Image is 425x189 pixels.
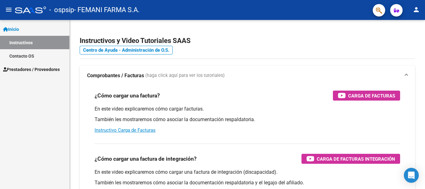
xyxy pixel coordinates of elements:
a: Centro de Ayuda - Administración de O.S. [80,46,173,54]
h3: ¿Cómo cargar una factura? [95,91,160,100]
span: - ospsip [49,3,74,17]
mat-expansion-panel-header: Comprobantes / Facturas (haga click aquí para ver los tutoriales) [80,66,415,86]
span: Carga de Facturas Integración [317,155,395,163]
p: También les mostraremos cómo asociar la documentación respaldatoria y el legajo del afiliado. [95,179,400,186]
h3: ¿Cómo cargar una factura de integración? [95,154,197,163]
a: Instructivo Carga de Facturas [95,127,156,133]
div: Open Intercom Messenger [404,168,419,183]
span: (haga click aquí para ver los tutoriales) [145,72,225,79]
button: Carga de Facturas [333,91,400,101]
span: Inicio [3,26,19,33]
mat-icon: person [413,6,420,13]
p: También les mostraremos cómo asociar la documentación respaldatoria. [95,116,400,123]
strong: Comprobantes / Facturas [87,72,144,79]
span: Carga de Facturas [348,92,395,100]
span: - FEMANI FARMA S.A. [74,3,140,17]
p: En este video explicaremos cómo cargar una factura de integración (discapacidad). [95,169,400,176]
button: Carga de Facturas Integración [301,154,400,164]
mat-icon: menu [5,6,12,13]
span: Prestadores / Proveedores [3,66,60,73]
p: En este video explicaremos cómo cargar facturas. [95,106,400,112]
h2: Instructivos y Video Tutoriales SAAS [80,35,415,47]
